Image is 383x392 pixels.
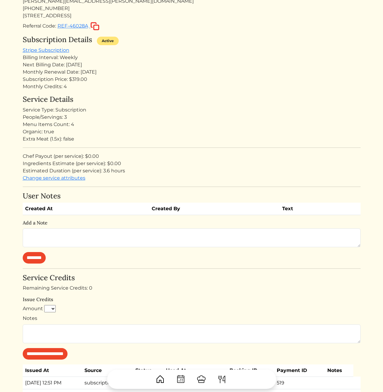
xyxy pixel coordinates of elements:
div: [STREET_ADDRESS] [23,12,361,19]
a: Stripe Subscription [23,47,69,53]
div: Estimated Duration (per service): 3.6 hours [23,167,361,174]
img: House-9bf13187bcbb5817f509fe5e7408150f90897510c4275e13d0d5fca38e0b5951.svg [155,374,165,384]
div: Ingredients Estimate (per service): $0.00 [23,160,361,167]
th: Created At [23,203,150,215]
a: Change service attributes [23,175,85,181]
div: [PHONE_NUMBER] [23,5,361,12]
div: Subscription Price: $319.00 [23,76,361,83]
th: Issued At [23,364,82,377]
img: ForkKnife-55491504ffdb50bab0c1e09e7649658475375261d09fd45db06cec23bce548bf.svg [217,374,227,384]
th: Payment ID [274,364,325,377]
div: People/Servings: 3 [23,114,361,121]
th: Notes [325,364,353,377]
label: Notes [23,315,37,322]
th: Status [133,364,163,377]
h6: Add a Note [23,220,361,226]
div: Organic: true [23,128,361,135]
div: Service Type: Subscription [23,106,361,114]
div: Monthly Renewal Date: [DATE] [23,68,361,76]
th: Used At [163,364,227,377]
h4: Subscription Details [23,35,92,44]
th: Booking ID [227,364,274,377]
th: Created By [149,203,280,215]
div: Billing Interval: Weekly [23,54,361,61]
h4: Service Credits [23,274,361,282]
h4: Service Details [23,95,361,104]
th: Text [280,203,342,215]
div: Remaining Service Credits: 0 [23,284,361,292]
img: ChefHat-a374fb509e4f37eb0702ca99f5f64f3b6956810f32a249b33092029f8484b388.svg [196,374,206,384]
div: Active [97,37,119,45]
div: Chef Payout (per service): $0.00 [23,153,361,160]
span: REF-46028A [58,23,88,29]
label: Amount [23,305,43,312]
div: Next Billing Date: [DATE] [23,61,361,68]
th: Source [82,364,133,377]
h6: Issue Credits [23,297,361,302]
h4: User Notes [23,192,361,201]
button: REF-46028A [57,22,100,31]
div: Menu Items Count: 4 [23,121,361,128]
div: Extra Meat (1.5x): false [23,135,361,143]
img: CalendarDots-5bcf9d9080389f2a281d69619e1c85352834be518fbc73d9501aef674afc0d57.svg [176,374,186,384]
div: Monthly Credits: 4 [23,83,361,90]
span: Referral Code: [23,23,56,29]
img: copy-c88c4d5ff2289bbd861d3078f624592c1430c12286b036973db34a3c10e19d95.svg [91,22,99,30]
